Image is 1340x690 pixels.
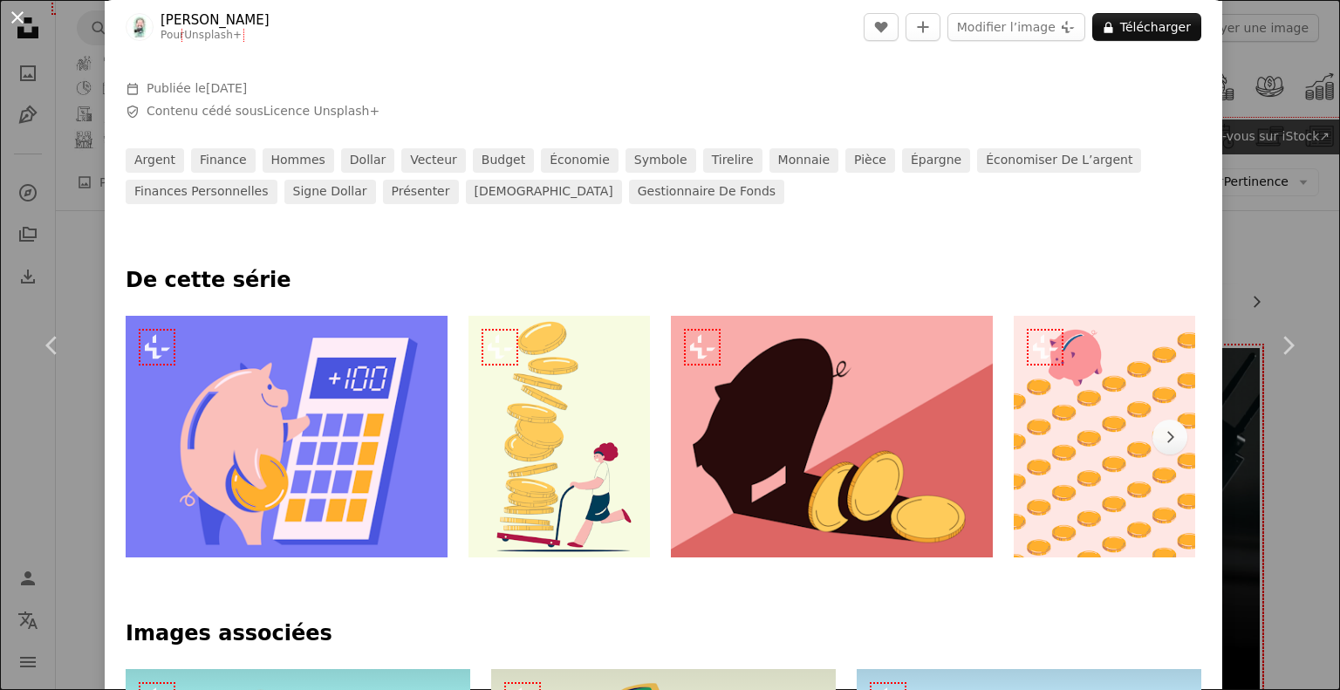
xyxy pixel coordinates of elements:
a: Suivant [1235,262,1340,429]
time: 13 octobre 2024 à 07:42:28 UTC+2 [206,81,247,95]
a: finances personnelles [126,180,277,204]
button: J’aime [864,13,899,41]
a: budget [473,148,534,173]
a: Signe dollar [284,180,376,204]
a: Une tirelire rose posée sur une pile de pièces d’or [1014,428,1195,444]
a: Unsplash+ [184,29,242,41]
a: monnaie [769,148,838,173]
a: dollar [341,148,394,173]
a: Un cochon tient une calculatrice avec les mots, comment utiliser un [126,428,448,444]
a: symbole [626,148,696,173]
span: Publiée le [147,81,247,95]
a: épargne [902,148,970,173]
a: pièce [845,148,895,173]
button: Télécharger [1092,13,1201,41]
div: Pour [161,29,270,43]
span: Contenu cédé sous [147,103,379,120]
a: présenter [383,180,459,204]
a: Licence Unsplash+ [263,104,379,118]
h4: Images associées [126,620,1201,648]
button: faire défiler la liste vers la droite [1152,420,1187,454]
a: [PERSON_NAME] [161,11,270,29]
a: [DEMOGRAPHIC_DATA] [466,180,622,204]
a: vecteur [401,148,466,173]
p: De cette série [126,267,1201,295]
img: L’ombre d’une personne avec un chapeau et une pile de pièces d’or [671,316,993,557]
a: tirelire [703,148,762,173]
a: Une femme poussant une charrette avec des piles de pièces d’or [468,428,650,444]
img: Accéder au profil de Prakasit Khuansuwan [126,13,154,41]
img: Une femme poussant une charrette avec des piles de pièces d’or [468,316,650,557]
img: Un cochon tient une calculatrice avec les mots, comment utiliser un [126,316,448,557]
a: Économiser de l’argent [977,148,1141,173]
a: économie [541,148,619,173]
img: Une tirelire rose posée sur une pile de pièces d’or [1014,316,1195,557]
button: Ajouter à la collection [906,13,940,41]
a: L’ombre d’une personne avec un chapeau et une pile de pièces d’or [671,428,993,444]
a: hommes [263,148,334,173]
a: finance [191,148,256,173]
a: argent [126,148,184,173]
a: Gestionnaire de fonds [629,180,784,204]
button: Modifier l’image [947,13,1085,41]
